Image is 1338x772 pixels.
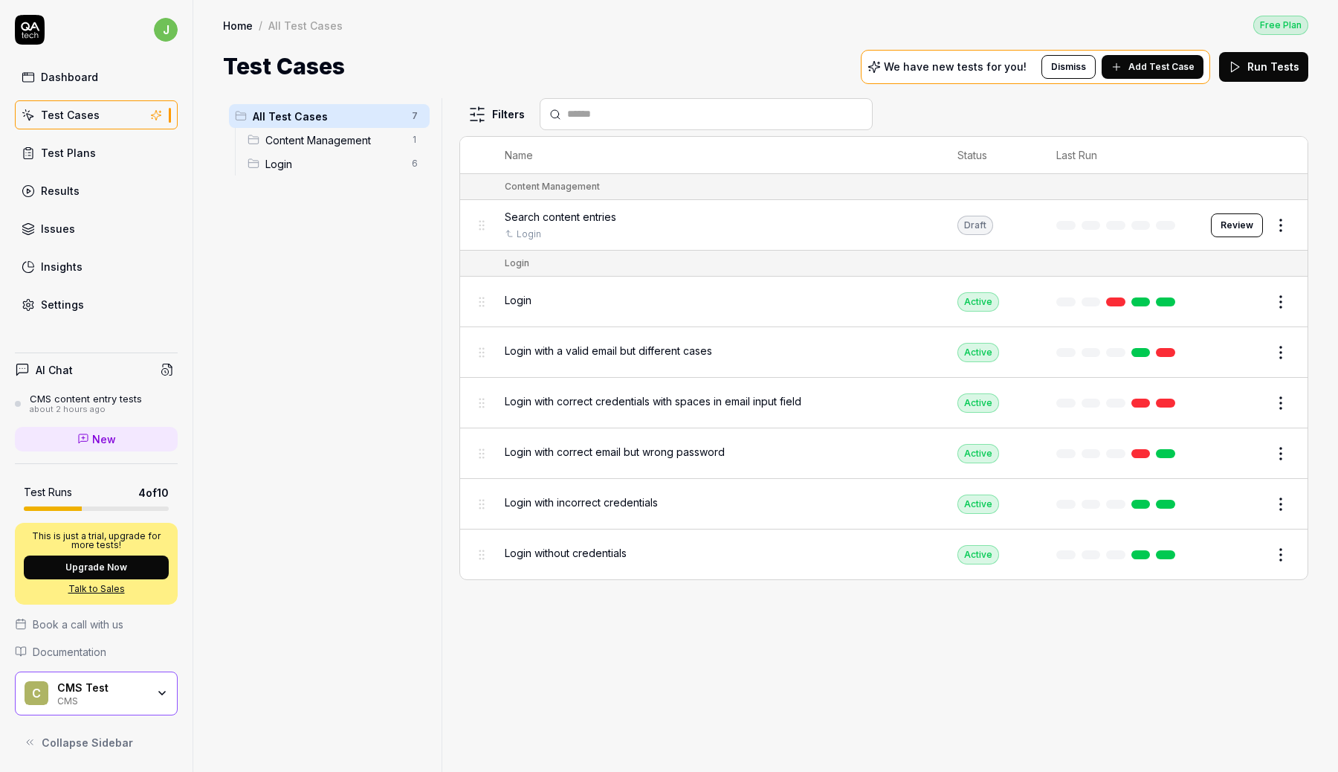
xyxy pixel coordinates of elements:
a: Test Plans [15,138,178,167]
button: Review [1211,213,1263,237]
div: Draft [957,216,993,235]
span: C [25,681,48,705]
button: Upgrade Now [24,556,169,579]
tr: Search content entriesLoginDraftReview [460,200,1308,251]
div: Active [957,343,999,362]
h4: AI Chat [36,362,73,378]
div: Login [505,257,529,270]
span: Login without credentials [505,545,627,561]
div: Test Cases [41,107,100,123]
span: Book a call with us [33,617,123,632]
button: Filters [459,100,534,129]
div: Results [41,183,80,199]
a: Book a call with us [15,617,178,632]
div: Dashboard [41,69,98,85]
span: Search content entries [505,209,616,225]
span: Login with correct email but wrong password [505,444,725,460]
a: CMS content entry testsabout 2 hours ago [15,393,178,415]
a: Home [223,18,253,33]
h5: Test Runs [24,486,72,499]
p: This is just a trial, upgrade for more tests! [24,532,169,550]
span: 1 [406,131,424,149]
span: 7 [406,107,424,125]
tr: Login with incorrect credentialsActive [460,479,1308,530]
span: Login with a valid email but different cases [505,343,712,358]
span: Documentation [33,644,106,660]
span: Content Management [265,132,403,148]
p: We have new tests for you! [884,62,1027,72]
span: j [154,18,178,42]
tr: Login with correct credentials with spaces in email input fieldActive [460,378,1308,428]
a: Results [15,176,178,205]
button: Run Tests [1219,52,1308,82]
div: CMS [57,694,146,706]
div: Active [957,393,999,413]
span: Collapse Sidebar [42,735,133,750]
tr: Login with a valid email but different casesActive [460,327,1308,378]
button: j [154,15,178,45]
div: Issues [41,221,75,237]
div: Active [957,444,999,463]
h1: Test Cases [223,50,345,83]
div: Content Management [505,180,600,193]
span: Login with correct credentials with spaces in email input field [505,393,801,409]
a: Login [517,228,541,241]
div: about 2 hours ago [30,405,142,415]
div: Drag to reorderLogin6 [242,152,430,176]
span: Add Test Case [1128,60,1195,74]
a: Talk to Sales [24,582,169,596]
span: Login with incorrect credentials [505,495,658,510]
button: Dismiss [1041,55,1096,79]
button: Add Test Case [1102,55,1203,79]
a: New [15,427,178,451]
div: Settings [41,297,84,312]
tr: LoginActive [460,277,1308,327]
a: Settings [15,290,178,319]
div: Active [957,292,999,312]
tr: Login with correct email but wrong passwordActive [460,428,1308,479]
th: Name [490,137,943,174]
span: Login [265,156,403,172]
th: Last Run [1041,137,1196,174]
div: Active [957,495,999,514]
div: Free Plan [1253,16,1308,35]
div: Active [957,545,999,564]
span: 4 of 10 [138,485,169,501]
button: CCMS TestCMS [15,672,178,716]
a: Insights [15,252,178,281]
button: Free Plan [1253,15,1308,35]
button: Collapse Sidebar [15,727,178,757]
div: Test Plans [41,145,96,161]
span: All Test Cases [253,109,403,124]
a: Issues [15,214,178,243]
th: Status [943,137,1041,174]
div: Insights [41,259,83,274]
div: All Test Cases [268,18,343,33]
span: New [92,431,116,447]
div: Drag to reorderContent Management1 [242,128,430,152]
div: / [259,18,262,33]
a: Dashboard [15,62,178,91]
div: CMS content entry tests [30,393,142,405]
div: CMS Test [57,681,146,695]
span: Login [505,292,531,308]
tr: Login without credentialsActive [460,530,1308,579]
span: 6 [406,155,424,173]
a: Documentation [15,644,178,660]
a: Test Cases [15,100,178,129]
